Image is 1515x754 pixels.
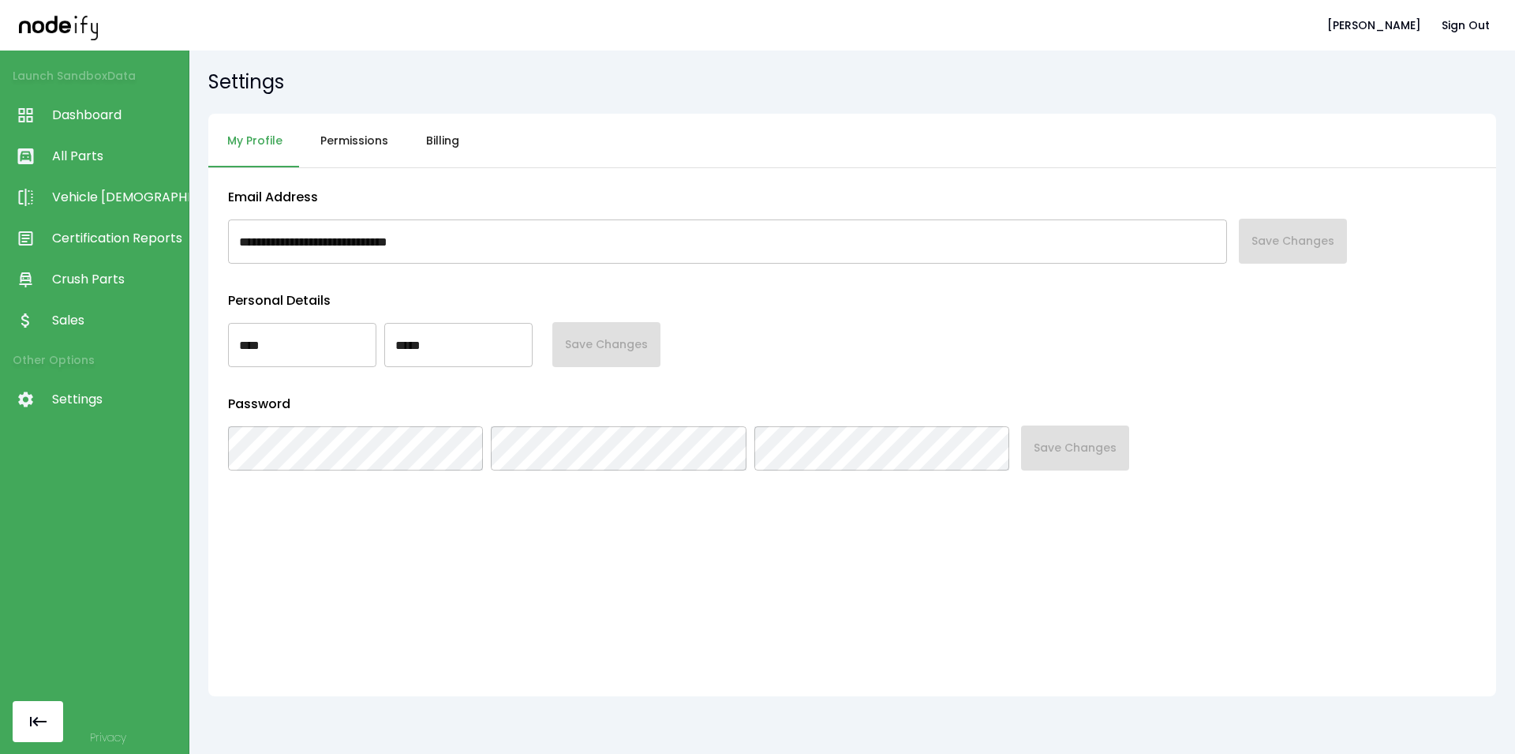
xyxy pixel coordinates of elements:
[52,311,181,330] span: Sales
[228,188,1476,207] p: Email Address
[52,147,181,166] span: All Parts
[1321,11,1427,40] button: [PERSON_NAME]
[208,69,1496,95] h5: Settings
[301,114,407,168] button: Permissions
[52,270,181,289] span: Crush Parts
[52,188,181,207] span: Vehicle [DEMOGRAPHIC_DATA]
[228,395,1476,414] p: Password
[228,291,1476,310] p: Personal Details
[208,114,301,168] button: My Profile
[52,229,181,248] span: Certification Reports
[90,730,126,745] a: Privacy
[52,106,181,125] span: Dashboard
[1435,11,1496,40] button: Sign Out
[19,10,98,39] img: nodeify
[407,114,478,168] button: Billing
[52,390,181,409] span: Settings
